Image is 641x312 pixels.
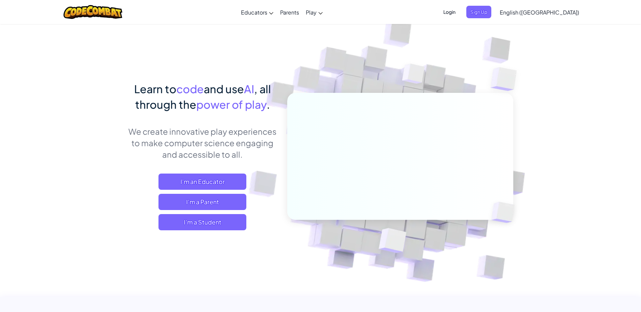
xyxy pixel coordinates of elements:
[466,6,491,18] button: Sign Up
[134,82,176,96] span: Learn to
[128,126,277,160] p: We create innovative play experiences to make computer science engaging and accessible to all.
[204,82,244,96] span: and use
[362,214,422,270] img: Overlap cubes
[244,82,254,96] span: AI
[496,3,583,21] a: English ([GEOGRAPHIC_DATA])
[176,82,204,96] span: code
[439,6,460,18] button: Login
[64,5,123,19] img: CodeCombat logo
[196,98,267,111] span: power of play
[267,98,270,111] span: .
[302,3,326,21] a: Play
[158,174,246,190] a: I'm an Educator
[477,51,536,108] img: Overlap cubes
[241,9,267,16] span: Educators
[389,50,438,101] img: Overlap cubes
[238,3,277,21] a: Educators
[158,214,246,230] button: I'm a Student
[500,9,579,16] span: English ([GEOGRAPHIC_DATA])
[480,188,531,237] img: Overlap cubes
[306,9,317,16] span: Play
[158,194,246,210] a: I'm a Parent
[277,3,302,21] a: Parents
